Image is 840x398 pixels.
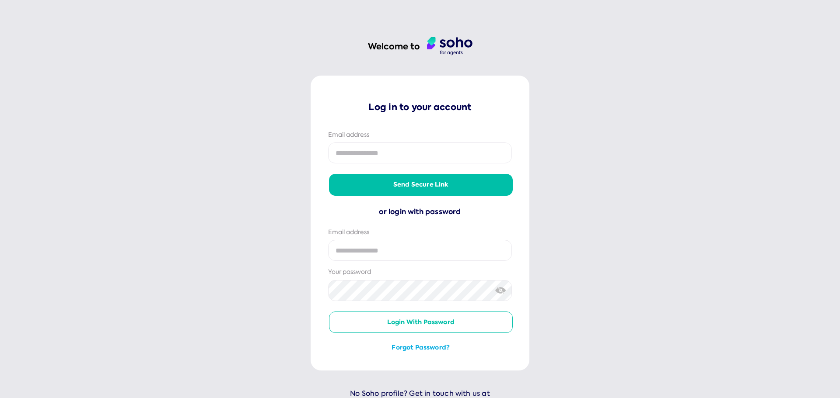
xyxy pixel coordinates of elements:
button: Send secure link [329,174,513,196]
p: Log in to your account [328,101,512,113]
button: Forgot password? [329,343,513,352]
img: agent logo [427,37,472,55]
div: Email address [328,131,512,139]
button: Login with password [329,311,513,333]
h1: Welcome to [368,41,420,52]
div: or login with password [328,206,512,218]
div: Your password [328,268,512,277]
div: Email address [328,228,512,237]
img: eye-crossed.svg [495,286,506,295]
